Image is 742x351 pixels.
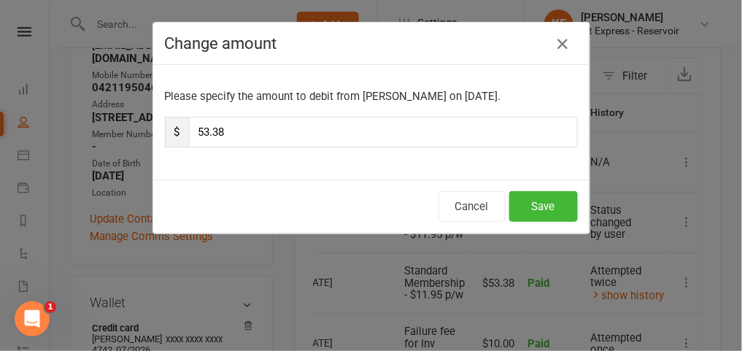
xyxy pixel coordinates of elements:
p: Please specify the amount to debit from [PERSON_NAME] on [DATE]. [165,88,578,105]
iframe: Intercom live chat [15,301,50,336]
span: 1 [45,301,56,313]
button: Close [552,32,575,55]
button: Save [509,191,578,222]
span: $ [165,117,189,147]
h4: Change amount [165,34,578,53]
button: Cancel [438,191,506,222]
